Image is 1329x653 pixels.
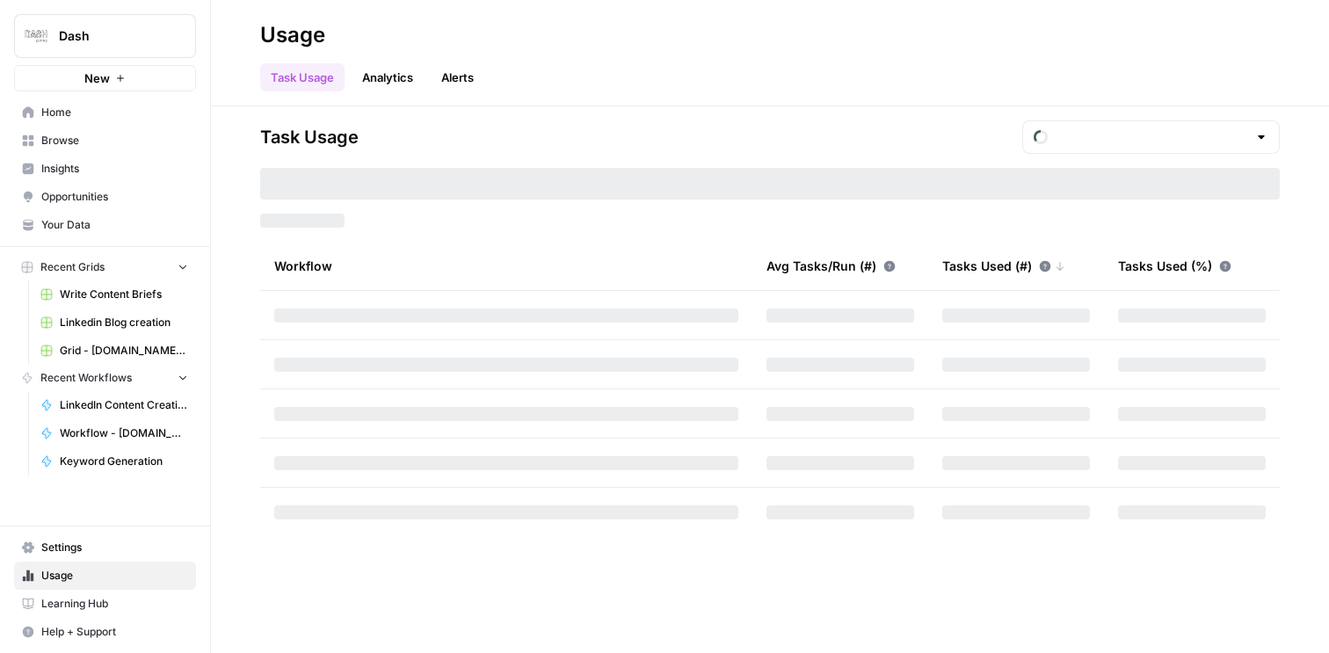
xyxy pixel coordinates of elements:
span: Insights [41,161,188,177]
span: Recent Grids [40,259,105,275]
a: Insights [14,155,196,183]
a: Opportunities [14,183,196,211]
div: Avg Tasks/Run (#) [766,242,896,290]
span: Recent Workflows [40,370,132,386]
span: Write Content Briefs [60,287,188,302]
span: Dash [59,27,165,45]
a: Workflow - [DOMAIN_NAME] Blog [33,419,196,447]
span: Your Data [41,217,188,233]
a: Keyword Generation [33,447,196,475]
a: Learning Hub [14,590,196,618]
span: LinkedIn Content Creation [60,397,188,413]
a: Analytics [352,63,424,91]
img: Dash Logo [20,20,52,52]
a: Grid - [DOMAIN_NAME] Blog [33,337,196,365]
a: Browse [14,127,196,155]
span: Grid - [DOMAIN_NAME] Blog [60,343,188,359]
span: Task Usage [260,125,359,149]
span: New [84,69,110,87]
span: Help + Support [41,624,188,640]
button: Workspace: Dash [14,14,196,58]
button: Help + Support [14,618,196,646]
span: Usage [41,568,188,584]
span: Workflow - [DOMAIN_NAME] Blog [60,425,188,441]
span: Learning Hub [41,596,188,612]
div: Usage [260,21,325,49]
div: Tasks Used (#) [942,242,1065,290]
button: Recent Grids [14,254,196,280]
a: Your Data [14,211,196,239]
a: Task Usage [260,63,345,91]
a: Usage [14,562,196,590]
a: Alerts [431,63,484,91]
a: Home [14,98,196,127]
span: Keyword Generation [60,453,188,469]
span: Opportunities [41,189,188,205]
span: Browse [41,133,188,149]
button: Recent Workflows [14,365,196,391]
button: New [14,65,196,91]
a: Linkedin Blog creation [33,308,196,337]
div: Workflow [274,242,738,290]
a: Settings [14,533,196,562]
span: Home [41,105,188,120]
a: LinkedIn Content Creation [33,391,196,419]
a: Write Content Briefs [33,280,196,308]
span: Settings [41,540,188,555]
div: Tasks Used (%) [1118,242,1231,290]
span: Linkedin Blog creation [60,315,188,330]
